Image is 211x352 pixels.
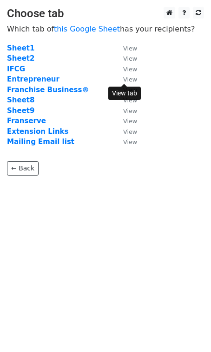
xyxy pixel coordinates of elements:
a: View [114,44,137,52]
a: View [114,107,137,115]
small: View [123,66,137,73]
a: View [114,127,137,136]
p: Which tab of has your recipients? [7,24,204,34]
a: Franchise Business® [7,86,89,94]
a: View [114,117,137,125]
a: IFCG [7,65,25,73]
a: Extension Links [7,127,69,136]
h3: Choose tab [7,7,204,20]
a: View [114,75,137,83]
small: View [123,55,137,62]
a: Entrepreneur [7,75,59,83]
a: Sheet2 [7,54,34,63]
a: Sheet8 [7,96,34,104]
a: View [114,65,137,73]
a: View [114,138,137,146]
a: Sheet1 [7,44,34,52]
a: Franserve [7,117,46,125]
a: ← Back [7,161,39,176]
a: this Google Sheet [54,25,120,33]
small: View [123,107,137,114]
a: Sheet9 [7,107,34,115]
small: View [123,128,137,135]
a: Mailing Email list [7,138,74,146]
a: View [114,54,137,63]
small: View [123,118,137,125]
small: View [123,138,137,145]
small: View [123,76,137,83]
div: View tab [108,87,141,100]
small: View [123,45,137,52]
